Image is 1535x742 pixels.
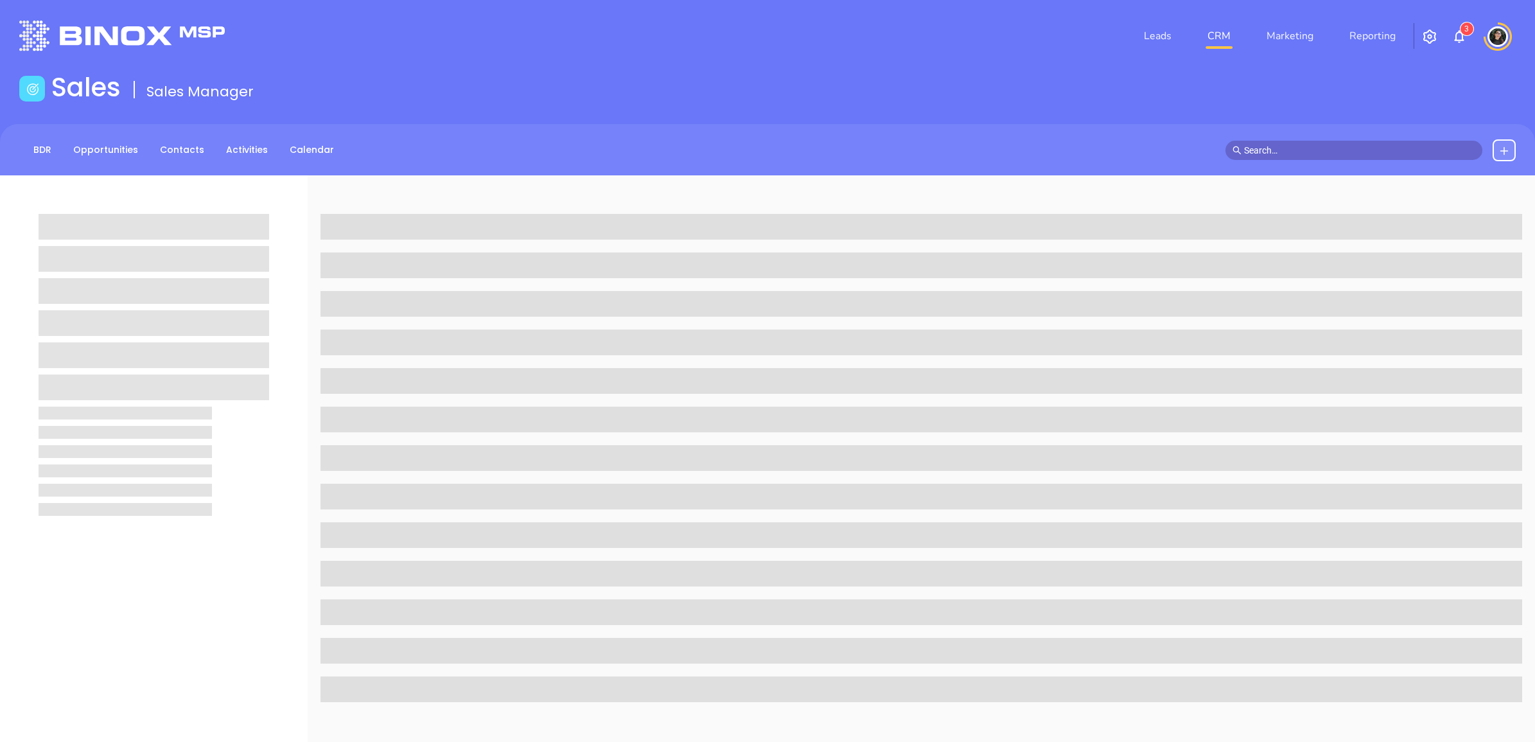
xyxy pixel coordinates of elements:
[51,72,121,103] h1: Sales
[1261,23,1319,49] a: Marketing
[282,139,342,161] a: Calendar
[1202,23,1236,49] a: CRM
[146,82,254,102] span: Sales Manager
[1422,29,1437,44] img: iconSetting
[1344,23,1401,49] a: Reporting
[66,139,146,161] a: Opportunities
[1452,29,1467,44] img: iconNotification
[19,21,225,51] img: logo
[1460,22,1473,35] sup: 3
[1487,26,1508,47] img: user
[1232,146,1241,155] span: search
[1464,24,1469,33] span: 3
[218,139,276,161] a: Activities
[152,139,212,161] a: Contacts
[26,139,59,161] a: BDR
[1244,143,1475,157] input: Search…
[1139,23,1177,49] a: Leads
